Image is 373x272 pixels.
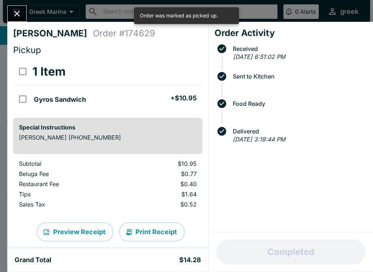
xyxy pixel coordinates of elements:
[8,6,26,21] button: Close
[19,124,197,131] h6: Special Instructions
[119,223,185,241] button: Print Receipt
[170,94,197,103] h5: + $10.95
[19,191,115,198] p: Tips
[15,256,51,264] h5: Grand Total
[19,170,115,177] p: Beluga Fee
[13,28,93,39] h4: [PERSON_NAME]
[127,180,197,188] p: $0.40
[179,256,201,264] h5: $14.28
[13,59,203,112] table: orders table
[127,160,197,167] p: $10.95
[19,134,197,141] p: [PERSON_NAME] [PHONE_NUMBER]
[215,28,367,39] h4: Order Activity
[19,160,115,167] p: Subtotal
[93,28,155,39] h4: Order # 174629
[32,64,66,79] h3: 1 Item
[140,9,218,22] div: Order was marked as picked up.
[127,201,197,208] p: $0.52
[34,95,86,104] h5: Gyros Sandwich
[127,170,197,177] p: $0.77
[127,191,197,198] p: $1.64
[229,45,367,52] span: Received
[229,128,367,135] span: Delivered
[19,180,115,188] p: Restaurant Fee
[13,45,41,55] span: Pickup
[233,53,285,60] em: [DATE] 6:51:02 PM
[233,136,285,143] em: [DATE] 3:18:44 PM
[229,73,367,80] span: Sent to Kitchen
[229,100,367,107] span: Food Ready
[19,201,115,208] p: Sales Tax
[37,223,113,241] button: Preview Receipt
[13,160,203,211] table: orders table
